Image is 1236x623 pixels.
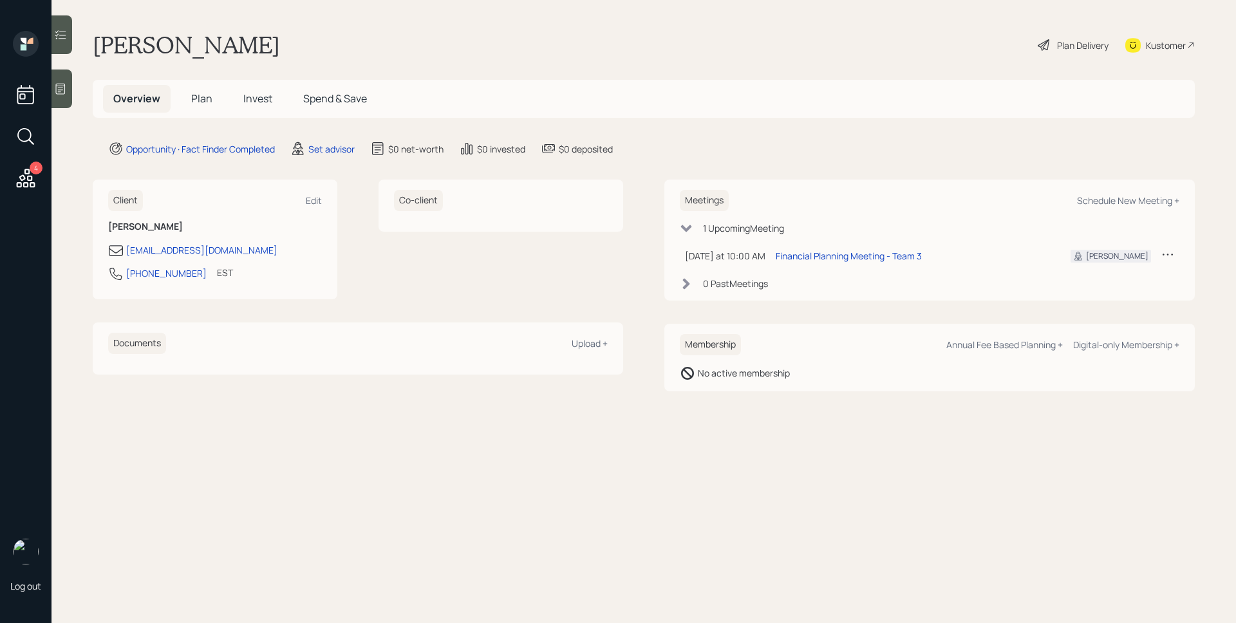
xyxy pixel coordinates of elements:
div: [PERSON_NAME] [1086,250,1148,262]
div: 4 [30,162,42,174]
div: Schedule New Meeting + [1077,194,1179,207]
h1: [PERSON_NAME] [93,31,280,59]
div: No active membership [698,366,790,380]
h6: Client [108,190,143,211]
div: Annual Fee Based Planning + [946,339,1063,351]
div: Log out [10,580,41,592]
div: [EMAIL_ADDRESS][DOMAIN_NAME] [126,243,277,257]
div: 1 Upcoming Meeting [703,221,784,235]
span: Overview [113,91,160,106]
div: [PHONE_NUMBER] [126,266,207,280]
div: $0 deposited [559,142,613,156]
div: [DATE] at 10:00 AM [685,249,765,263]
div: Upload + [572,337,608,349]
h6: [PERSON_NAME] [108,221,322,232]
div: $0 invested [477,142,525,156]
div: Set advisor [308,142,355,156]
div: EST [217,266,233,279]
div: $0 net-worth [388,142,444,156]
img: james-distasi-headshot.png [13,539,39,564]
div: Opportunity · Fact Finder Completed [126,142,275,156]
span: Plan [191,91,212,106]
div: Plan Delivery [1057,39,1109,52]
span: Spend & Save [303,91,367,106]
h6: Co-client [394,190,443,211]
h6: Membership [680,334,741,355]
h6: Documents [108,333,166,354]
div: 0 Past Meeting s [703,277,768,290]
div: Financial Planning Meeting - Team 3 [776,249,922,263]
div: Digital-only Membership + [1073,339,1179,351]
h6: Meetings [680,190,729,211]
div: Kustomer [1146,39,1186,52]
div: Edit [306,194,322,207]
span: Invest [243,91,272,106]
